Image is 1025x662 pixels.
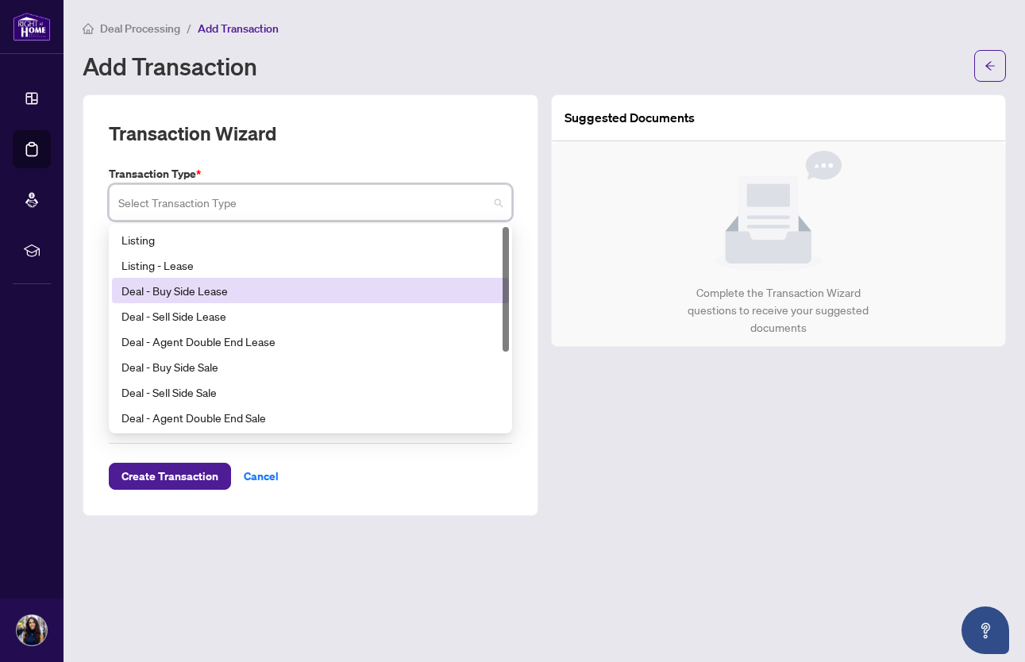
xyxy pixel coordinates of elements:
div: Deal - Buy Side Lease [121,282,499,299]
button: Cancel [231,463,291,490]
img: Null State Icon [715,151,842,271]
span: home [83,23,94,34]
div: Listing - Lease [112,252,509,278]
div: Deal - Sell Side Sale [121,383,499,401]
div: Listing [121,231,499,248]
div: Deal - Sell Side Lease [121,307,499,325]
span: Deal Processing [100,21,180,36]
label: Transaction Type [109,165,512,183]
img: Profile Icon [17,615,47,645]
span: Create Transaction [121,464,218,489]
div: Deal - Buy Side Sale [112,354,509,379]
div: Deal - Sell Side Sale [112,379,509,405]
article: Suggested Documents [565,108,695,128]
button: Create Transaction [109,463,231,490]
span: Cancel [244,464,279,489]
div: Deal - Buy Side Sale [121,358,499,375]
h2: Transaction Wizard [109,121,276,146]
div: Listing [112,227,509,252]
div: Deal - Agent Double End Sale [112,405,509,430]
img: logo [13,12,51,41]
div: Deal - Agent Double End Lease [112,329,509,354]
div: Deal - Agent Double End Sale [121,409,499,426]
h1: Add Transaction [83,53,257,79]
span: arrow-left [985,60,996,71]
div: Deal - Sell Side Lease [112,303,509,329]
span: Add Transaction [198,21,279,36]
div: Deal - Buy Side Lease [112,278,509,303]
div: Complete the Transaction Wizard questions to receive your suggested documents [671,284,886,337]
button: Open asap [961,606,1009,654]
li: / [187,19,191,37]
div: Deal - Agent Double End Lease [121,333,499,350]
div: Listing - Lease [121,256,499,274]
